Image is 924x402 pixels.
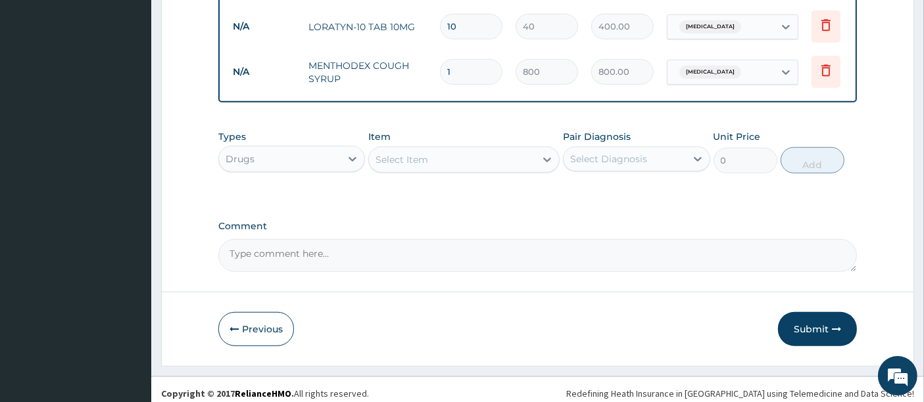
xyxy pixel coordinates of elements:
div: Select Diagnosis [570,152,647,166]
label: Pair Diagnosis [563,130,631,143]
span: [MEDICAL_DATA] [679,20,741,33]
div: Select Item [376,153,428,166]
button: Submit [778,312,857,346]
strong: Copyright © 2017 . [161,388,294,399]
label: Comment [218,221,858,232]
a: RelianceHMO [235,388,291,399]
div: Redefining Heath Insurance in [GEOGRAPHIC_DATA] using Telemedicine and Data Science! [566,387,914,400]
td: N/A [226,60,302,84]
span: We're online! [76,118,182,251]
label: Types [218,131,246,143]
button: Previous [218,312,294,346]
textarea: Type your message and hit 'Enter' [7,265,251,311]
label: Item [368,130,391,143]
div: Drugs [226,152,255,166]
td: MENTHODEX COUGH SYRUP [302,53,433,92]
button: Add [781,147,844,173]
img: d_794563401_company_1708531726252_794563401 [24,66,53,99]
td: N/A [226,14,302,39]
td: LORATYN-10 TAB 10MG [302,14,433,40]
label: Unit Price [714,130,761,143]
div: Minimize live chat window [216,7,247,38]
div: Chat with us now [68,74,221,91]
span: [MEDICAL_DATA] [679,66,741,79]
